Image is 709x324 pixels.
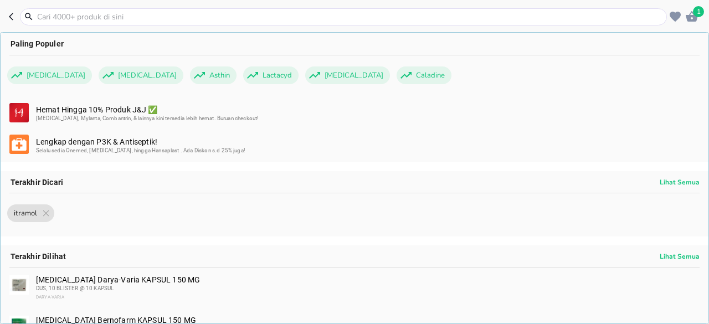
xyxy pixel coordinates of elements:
[318,66,390,84] span: [MEDICAL_DATA]
[36,11,664,23] input: Cari 4000+ produk di sini
[397,66,451,84] div: Caladine
[36,115,259,121] span: [MEDICAL_DATA], Mylanta, Combantrin, & lainnya kini tersedia lebih hemat. Buruan checkout!
[7,204,54,222] div: itramol
[9,103,29,122] img: 912b5eae-79d3-4747-a2ee-fd2e70673e18.svg
[36,105,698,123] div: Hemat Hingga 10% Produk J&J ✅
[7,204,44,222] span: itramol
[36,137,698,155] div: Lengkap dengan P3K & Antiseptik!
[36,147,245,153] span: Selalu sedia Onemed, [MEDICAL_DATA], hingga Hansaplast . Ada Diskon s.d 25% juga!
[1,171,708,193] div: Terakhir Dicari
[203,66,237,84] span: Asthin
[7,66,92,84] div: [MEDICAL_DATA]
[36,285,114,291] span: DUS, 10 BLISTER @ 10 KAPSUL
[20,66,92,84] span: [MEDICAL_DATA]
[9,135,29,154] img: b4dbc6bd-13c0-48bd-bda2-71397b69545d.svg
[190,66,237,84] div: Asthin
[684,8,700,25] button: 1
[305,66,390,84] div: [MEDICAL_DATA]
[111,66,183,84] span: [MEDICAL_DATA]
[660,178,700,187] p: Lihat Semua
[243,66,299,84] div: Lactacyd
[1,33,708,55] div: Paling Populer
[660,252,700,261] p: Lihat Semua
[409,66,451,84] span: Caladine
[36,275,698,302] div: [MEDICAL_DATA] Darya-Varia KAPSUL 150 MG
[1,245,708,268] div: Terakhir Dilihat
[36,295,64,300] span: DARYA-VARIA
[99,66,183,84] div: [MEDICAL_DATA]
[693,6,704,17] span: 1
[256,66,299,84] span: Lactacyd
